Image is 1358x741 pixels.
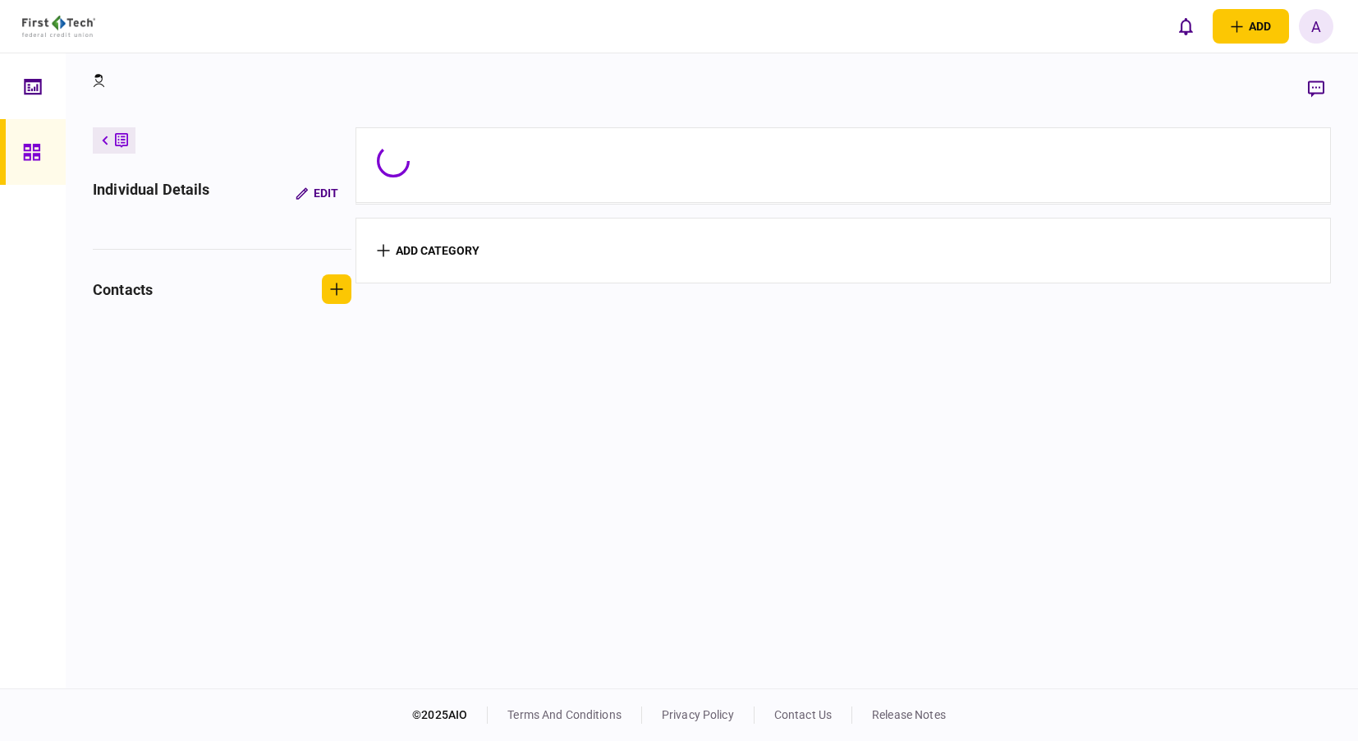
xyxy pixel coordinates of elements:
button: Edit [282,178,351,208]
div: contacts [93,278,153,301]
div: © 2025 AIO [412,706,488,724]
button: add category [377,244,479,257]
button: open adding identity options [1213,9,1289,44]
img: client company logo [22,16,95,37]
a: privacy policy [662,708,734,721]
div: individual details [93,178,209,208]
button: open notifications list [1168,9,1203,44]
a: contact us [774,708,832,721]
a: terms and conditions [507,708,622,721]
button: A [1299,9,1333,44]
a: release notes [872,708,946,721]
